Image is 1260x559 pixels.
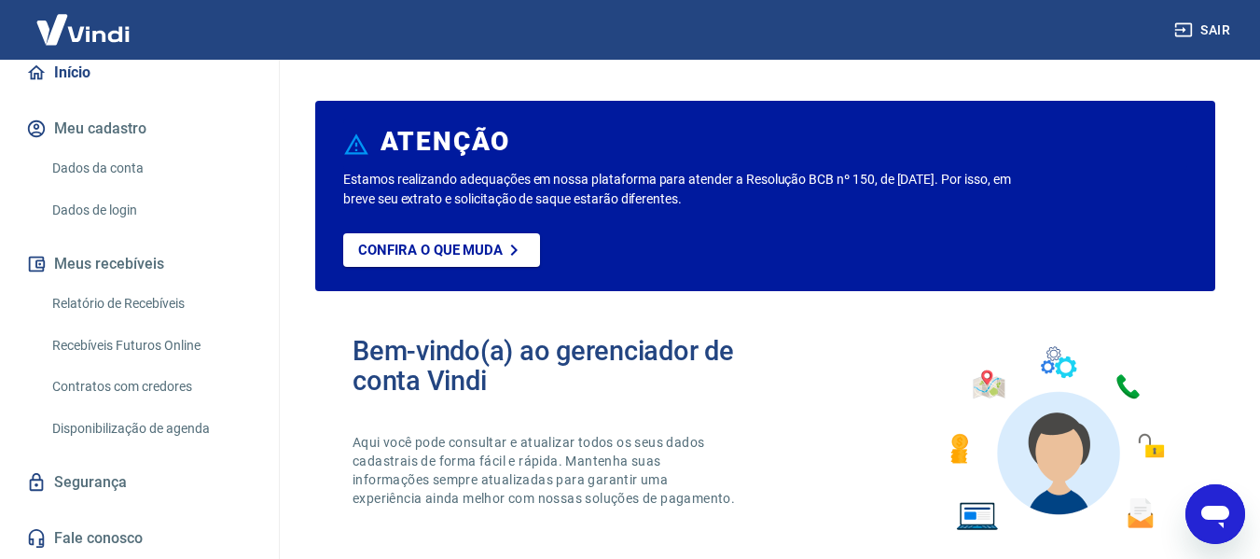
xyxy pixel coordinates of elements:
a: Fale conosco [22,518,256,559]
a: Recebíveis Futuros Online [45,327,256,365]
p: Confira o que muda [358,242,503,259]
a: Dados de login [45,191,256,230]
a: Dados da conta [45,149,256,188]
h2: Bem-vindo(a) ao gerenciador de conta Vindi [353,336,766,396]
a: Contratos com credores [45,368,256,406]
img: Imagem de um avatar masculino com diversos icones exemplificando as funcionalidades do gerenciado... [934,336,1178,542]
a: Confira o que muda [343,233,540,267]
p: Estamos realizando adequações em nossa plataforma para atender a Resolução BCB nº 150, de [DATE].... [343,170,1018,209]
button: Meus recebíveis [22,244,256,285]
a: Disponibilização de agenda [45,410,256,448]
a: Início [22,52,256,93]
a: Segurança [22,462,256,503]
h6: ATENÇÃO [381,133,510,151]
a: Relatório de Recebíveis [45,285,256,323]
iframe: Botão para abrir a janela de mensagens [1185,484,1245,544]
img: Vindi [22,1,144,58]
button: Sair [1170,13,1238,48]
button: Meu cadastro [22,108,256,149]
p: Aqui você pode consultar e atualizar todos os seus dados cadastrais de forma fácil e rápida. Mant... [353,433,739,508]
